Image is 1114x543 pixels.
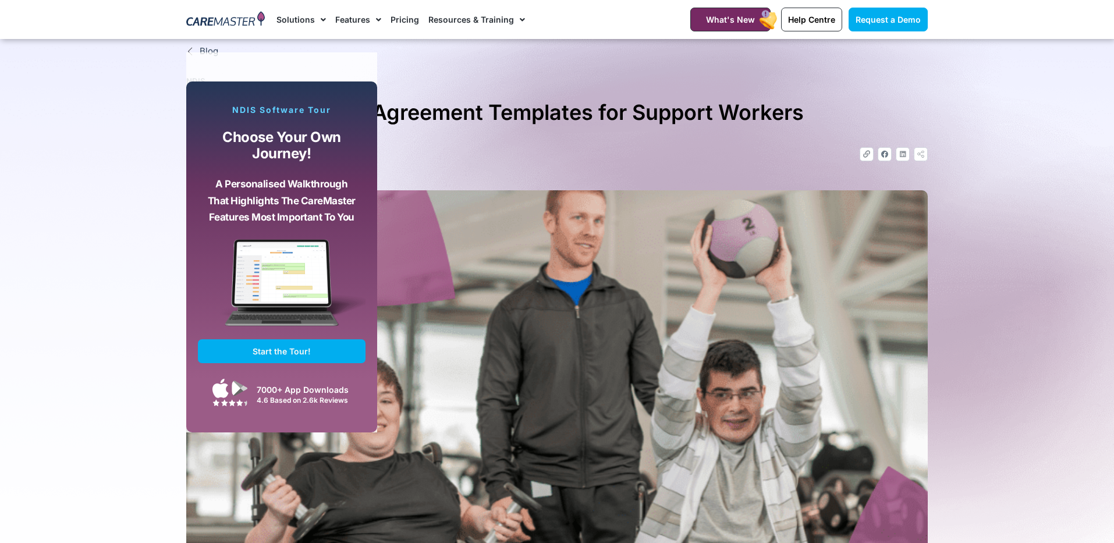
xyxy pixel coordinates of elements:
[186,45,928,58] a: Blog
[207,176,357,226] p: A personalised walkthrough that highlights the CareMaster features most important to you
[197,45,218,58] span: Blog
[207,129,357,162] p: Choose your own journey!
[706,15,755,24] span: What's New
[198,239,366,339] img: CareMaster Software Mockup on Screen
[198,339,366,363] a: Start the Tour!
[849,8,928,31] a: Request a Demo
[253,346,311,356] span: Start the Tour!
[257,396,360,404] div: 4.6 Based on 2.6k Reviews
[856,15,921,24] span: Request a Demo
[232,379,248,397] img: Google Play App Icon
[186,11,265,29] img: CareMaster Logo
[212,378,229,398] img: Apple App Store Icon
[212,399,247,406] img: Google Play Store App Review Stars
[198,105,366,115] p: NDIS Software Tour
[788,15,835,24] span: Help Centre
[257,384,360,396] div: 7000+ App Downloads
[690,8,771,31] a: What's New
[781,8,842,31] a: Help Centre
[186,95,928,130] h1: Free NDIS Service Agreement Templates for Support Workers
